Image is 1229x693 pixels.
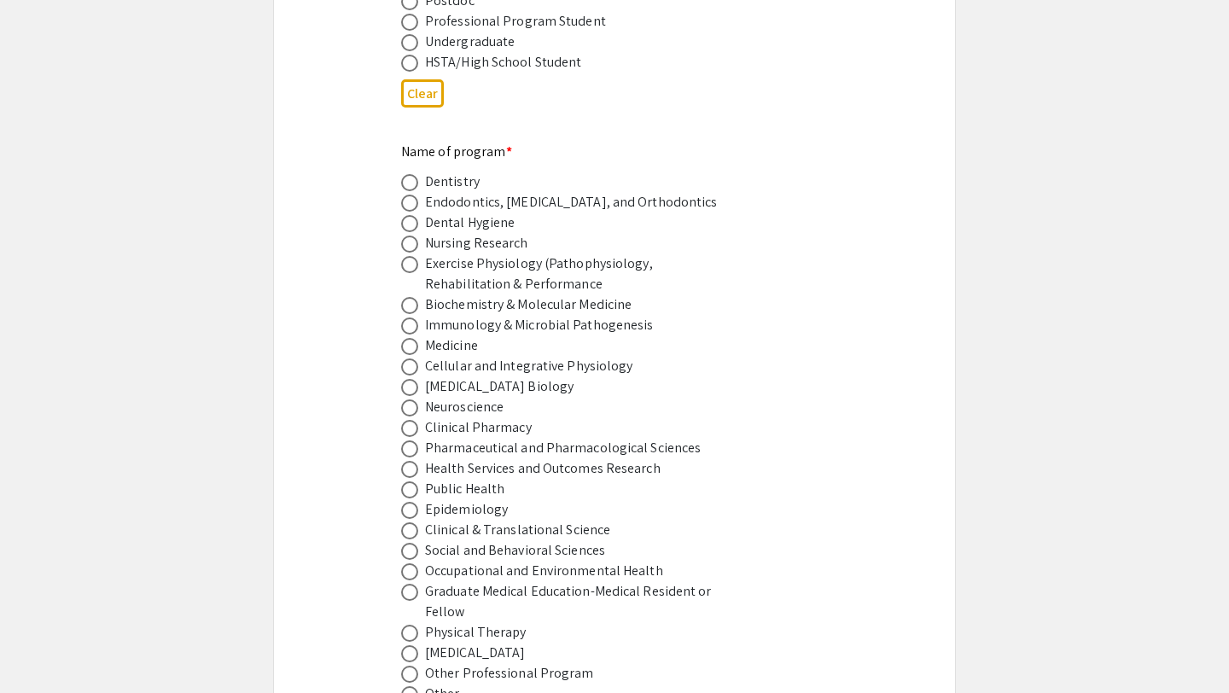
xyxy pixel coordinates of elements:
[425,376,574,397] div: [MEDICAL_DATA] Biology
[425,356,633,376] div: Cellular and Integrative Physiology
[425,32,515,52] div: Undergraduate
[425,397,504,417] div: Neuroscience
[425,335,478,356] div: Medicine
[425,643,525,663] div: [MEDICAL_DATA]
[425,11,606,32] div: Professional Program Student
[401,143,512,160] mat-label: Name of program
[425,294,632,315] div: Biochemistry & Molecular Medicine
[425,663,594,684] div: Other Professional Program
[425,520,610,540] div: Clinical & Translational Science
[425,499,508,520] div: Epidemiology
[401,79,444,108] button: Clear
[425,458,661,479] div: Health Services and Outcomes Research
[425,315,654,335] div: Immunology & Microbial Pathogenesis
[425,253,724,294] div: Exercise Physiology (Pathophysiology, Rehabilitation & Performance
[425,172,480,192] div: Dentistry
[425,213,515,233] div: Dental Hygiene
[425,233,528,253] div: Nursing Research
[425,561,663,581] div: Occupational and Environmental Health
[425,540,605,561] div: Social and Behavioral Sciences
[425,192,718,213] div: Endodontics, [MEDICAL_DATA], and Orthodontics
[425,581,724,622] div: Graduate Medical Education-Medical Resident or Fellow
[425,417,532,438] div: Clinical Pharmacy
[425,438,701,458] div: Pharmaceutical and Pharmacological Sciences
[425,52,581,73] div: HSTA/High School Student
[425,479,504,499] div: Public Health
[13,616,73,680] iframe: Chat
[425,622,527,643] div: Physical Therapy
